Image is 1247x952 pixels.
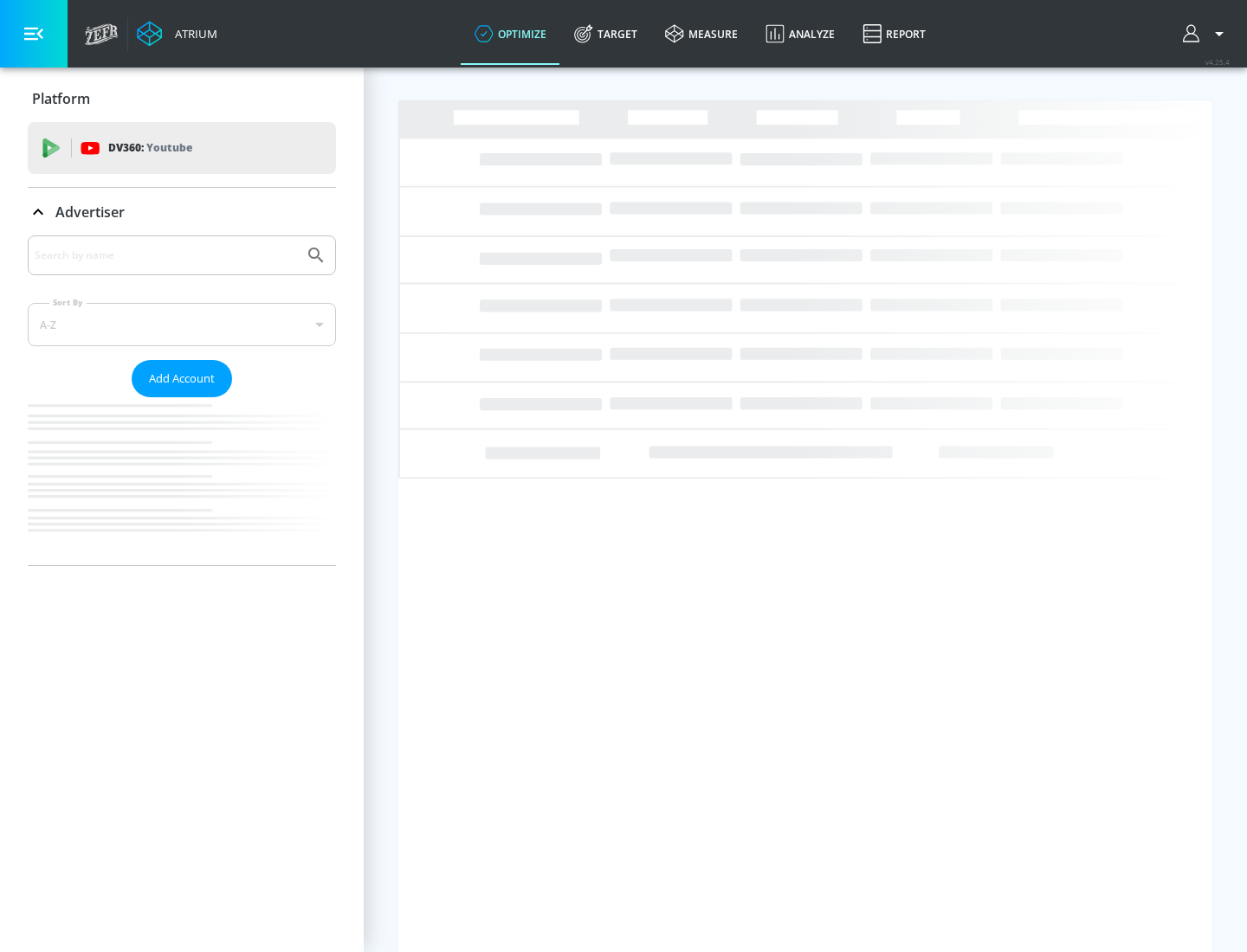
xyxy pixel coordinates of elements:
[1205,57,1230,67] span: v 4.25.4
[651,3,752,65] a: measure
[28,188,336,236] div: Advertiser
[146,138,192,157] p: Youtube
[35,244,297,267] input: Search by name
[28,397,336,565] nav: list of Advertiser
[752,3,849,65] a: Analyze
[149,369,215,389] span: Add Account
[28,303,336,346] div: A-Z
[132,360,232,397] button: Add Account
[461,3,560,65] a: optimize
[137,21,217,47] a: Atrium
[28,74,336,123] div: Platform
[49,297,87,308] label: Sort By
[32,89,90,108] p: Platform
[560,3,651,65] a: Target
[28,235,336,565] div: Advertiser
[55,203,125,222] p: Advertiser
[28,122,336,174] div: DV360: Youtube
[849,3,940,65] a: Report
[108,138,192,158] p: DV360:
[168,26,217,42] div: Atrium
